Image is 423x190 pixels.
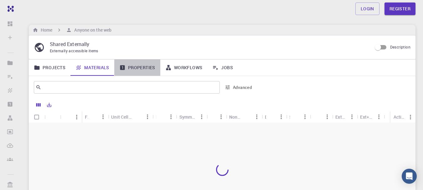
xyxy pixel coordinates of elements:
[88,112,98,122] button: Sort
[50,40,367,48] p: Shared Externally
[114,59,160,76] a: Properties
[402,169,417,184] div: Open Intercom Messenger
[394,111,405,123] div: Actions
[108,111,152,123] div: Unit Cell Formula
[31,27,113,33] nav: breadcrumb
[313,112,323,122] button: Sort
[166,112,176,122] button: Menu
[335,111,347,123] div: Ext+lnk
[374,112,384,122] button: Menu
[226,111,262,123] div: Non-periodic
[160,59,208,76] a: Workflows
[72,27,111,33] h6: Anyone on the web
[142,112,152,122] button: Menu
[210,112,220,122] button: Sort
[179,111,197,123] div: Symmetry
[70,59,114,76] a: Materials
[384,3,415,15] a: Register
[310,111,332,123] div: Public
[360,111,374,123] div: Ext+web
[44,100,54,110] button: Export
[50,48,98,53] span: Externally accessible items
[216,112,226,122] button: Menu
[252,112,262,122] button: Menu
[207,59,238,76] a: Jobs
[207,111,226,123] div: Tags
[332,111,357,123] div: Ext+lnk
[38,27,52,33] h6: Home
[265,111,266,123] div: Default
[390,44,410,49] span: Description
[390,111,415,123] div: Actions
[132,112,142,122] button: Sort
[300,112,310,122] button: Menu
[111,111,132,123] div: Unit Cell Formula
[322,112,332,122] button: Menu
[176,111,207,123] div: Symmetry
[156,112,166,122] button: Sort
[290,112,300,122] button: Sort
[197,112,207,122] button: Menu
[347,112,357,122] button: Menu
[29,59,70,76] a: Projects
[222,82,255,92] button: Advanced
[98,112,108,122] button: Menu
[85,111,88,123] div: Formula
[405,112,415,122] button: Menu
[72,112,82,122] button: Menu
[63,112,73,122] button: Sort
[5,6,14,12] img: logo
[355,3,379,15] a: Login
[286,111,310,123] div: Shared
[82,111,108,123] div: Formula
[60,111,82,123] div: Name
[33,100,44,110] button: Columns
[152,111,176,123] div: Lattice
[357,111,384,123] div: Ext+web
[229,111,242,123] div: Non-periodic
[44,111,60,123] div: Icon
[276,112,286,122] button: Menu
[262,111,286,123] div: Default
[266,112,276,122] button: Sort
[242,112,252,122] button: Sort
